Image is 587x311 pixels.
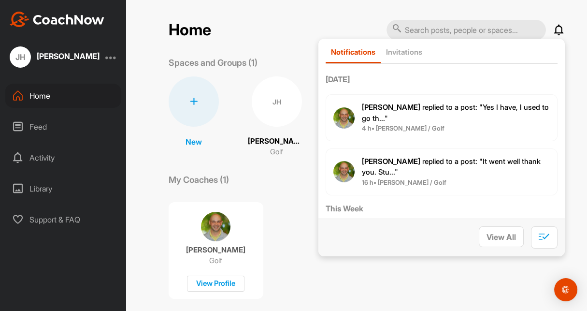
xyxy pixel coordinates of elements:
[362,103,549,123] span: replied to a post : "Yes I have, I used to go th..."
[186,136,202,148] p: New
[169,21,211,40] h2: Home
[169,56,258,69] p: Spaces and Groups (1)
[248,76,306,158] a: JH[PERSON_NAME]Golf
[326,74,558,85] label: [DATE]
[386,47,422,57] p: Invitations
[362,103,420,112] b: [PERSON_NAME]
[362,124,444,132] b: 4 h • [PERSON_NAME] / Golf
[5,146,121,170] div: Activity
[487,232,516,242] span: View All
[169,173,229,186] p: My Coaches (1)
[362,157,541,177] span: replied to a post : "It went well thank you. Stu..."
[362,178,446,186] b: 16 h • [PERSON_NAME] / Golf
[209,256,222,266] p: Golf
[201,212,230,241] img: coach avatar
[333,161,355,182] img: user avatar
[248,136,306,147] p: [PERSON_NAME]
[187,276,244,292] div: View Profile
[252,76,302,127] div: JH
[479,226,524,247] button: View All
[554,278,577,301] div: Open Intercom Messenger
[331,47,375,57] p: Notifications
[5,177,121,201] div: Library
[10,46,31,68] div: JH
[5,115,121,139] div: Feed
[5,207,121,232] div: Support & FAQ
[186,245,245,255] p: [PERSON_NAME]
[270,147,283,158] p: Golf
[387,20,546,40] input: Search posts, people or spaces...
[37,52,100,60] div: [PERSON_NAME]
[10,12,104,27] img: CoachNow
[5,84,121,108] div: Home
[362,157,420,166] b: [PERSON_NAME]
[333,107,355,129] img: user avatar
[326,203,558,214] label: This Week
